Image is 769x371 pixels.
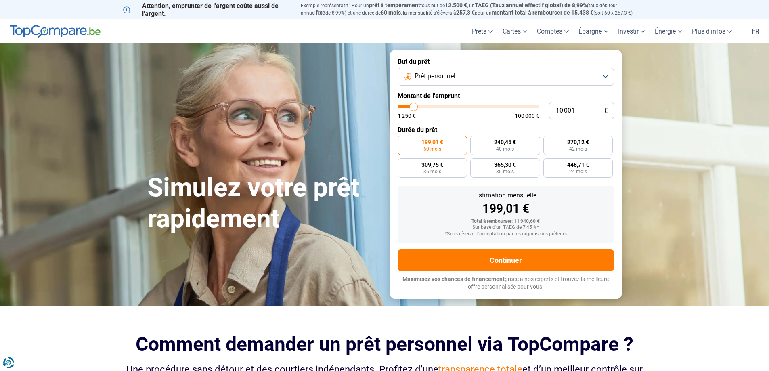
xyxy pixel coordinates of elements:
[398,249,614,271] button: Continuer
[574,19,613,43] a: Épargne
[369,2,420,8] span: prêt à tempérament
[496,147,514,151] span: 48 mois
[569,147,587,151] span: 42 mois
[123,333,646,355] h2: Comment demander un prêt personnel via TopCompare ?
[301,2,646,17] p: Exemple représentatif : Pour un tous but de , un (taux débiteur annuel de 8,99%) et une durée de ...
[467,19,498,43] a: Prêts
[445,2,467,8] span: 12.500 €
[687,19,737,43] a: Plus d'infos
[423,147,441,151] span: 60 mois
[515,113,539,119] span: 100 000 €
[421,162,443,168] span: 309,75 €
[492,9,593,16] span: montant total à rembourser de 15.438 €
[381,9,401,16] span: 60 mois
[567,139,589,145] span: 270,12 €
[494,162,516,168] span: 365,30 €
[398,126,614,134] label: Durée du prêt
[532,19,574,43] a: Comptes
[404,231,608,237] div: *Sous réserve d'acceptation par les organismes prêteurs
[402,276,505,282] span: Maximisez vos chances de financement
[404,192,608,199] div: Estimation mensuelle
[747,19,764,43] a: fr
[494,139,516,145] span: 240,45 €
[398,275,614,291] p: grâce à nos experts et trouvez la meilleure offre personnalisée pour vous.
[404,203,608,215] div: 199,01 €
[404,219,608,224] div: Total à rembourser: 11 940,60 €
[604,107,608,114] span: €
[404,225,608,231] div: Sur base d'un TAEG de 7,45 %*
[456,9,475,16] span: 257,3 €
[613,19,650,43] a: Investir
[569,169,587,174] span: 24 mois
[496,169,514,174] span: 30 mois
[147,172,380,235] h1: Simulez votre prêt rapidement
[421,139,443,145] span: 199,01 €
[423,169,441,174] span: 36 mois
[10,25,101,38] img: TopCompare
[398,58,614,65] label: But du prêt
[398,92,614,100] label: Montant de l'emprunt
[475,2,587,8] span: TAEG (Taux annuel effectif global) de 8,99%
[398,68,614,86] button: Prêt personnel
[415,72,455,81] span: Prêt personnel
[498,19,532,43] a: Cartes
[650,19,687,43] a: Énergie
[398,113,416,119] span: 1 250 €
[316,9,325,16] span: fixe
[567,162,589,168] span: 448,71 €
[123,2,291,17] p: Attention, emprunter de l'argent coûte aussi de l'argent.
